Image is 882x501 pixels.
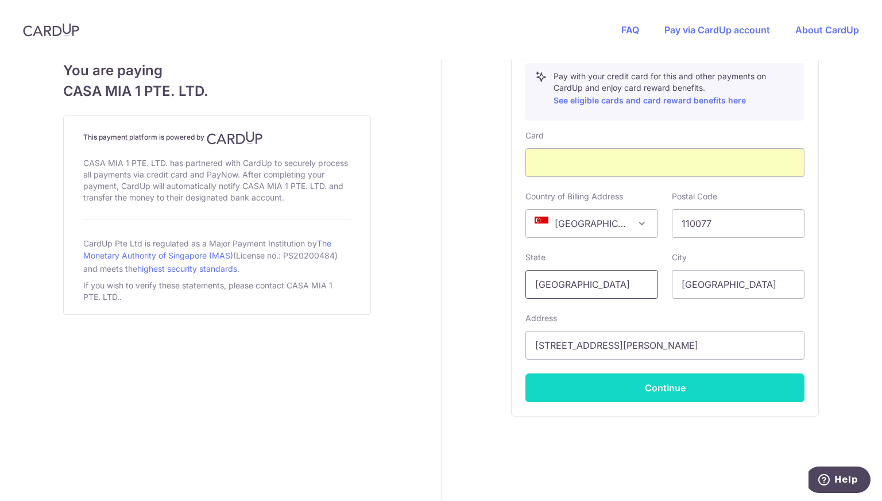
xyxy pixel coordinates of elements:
a: See eligible cards and card reward benefits here [554,95,746,105]
button: Continue [525,373,804,402]
p: Pay with your credit card for this and other payments on CardUp and enjoy card reward benefits. [554,71,795,107]
div: CardUp Pte Ltd is regulated as a Major Payment Institution by (License no.: PS20200484) and meets... [83,234,351,278]
a: FAQ [621,24,639,36]
label: City [672,252,687,263]
h4: This payment platform is powered by [83,131,351,145]
label: State [525,252,546,263]
label: Card [525,130,544,141]
img: CardUp [207,131,263,145]
a: About CardUp [795,24,859,36]
label: Country of Billing Address [525,191,623,202]
a: highest security standards [137,264,237,273]
iframe: Secure card payment input frame [535,156,795,169]
span: You are paying [63,60,371,81]
label: Address [525,313,557,324]
label: Postal Code [672,191,717,202]
span: CASA MIA 1 PTE. LTD. [63,81,371,102]
iframe: Opens a widget where you can find more information [808,467,871,495]
img: CardUp [23,23,79,37]
span: Singapore [525,209,658,238]
span: Singapore [526,210,657,237]
input: Example 123456 [672,209,804,238]
div: If you wish to verify these statements, please contact CASA MIA 1 PTE. LTD.. [83,278,351,305]
div: CASA MIA 1 PTE. LTD. has partnered with CardUp to securely process all payments via credit card a... [83,155,351,206]
a: Pay via CardUp account [664,24,770,36]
